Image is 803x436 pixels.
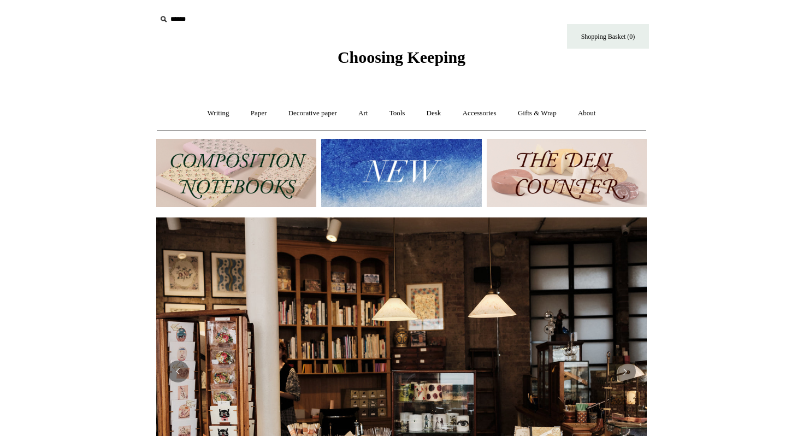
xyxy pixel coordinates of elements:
[567,24,649,49] a: Shopping Basket (0)
[167,361,189,382] button: Previous
[338,48,465,66] span: Choosing Keeping
[321,139,481,207] img: New.jpg__PID:f73bdf93-380a-4a35-bcfe-7823039498e1
[568,99,606,128] a: About
[380,99,415,128] a: Tools
[241,99,277,128] a: Paper
[453,99,506,128] a: Accessories
[279,99,347,128] a: Decorative paper
[338,57,465,64] a: Choosing Keeping
[198,99,239,128] a: Writing
[614,361,636,382] button: Next
[156,139,316,207] img: 202302 Composition ledgers.jpg__PID:69722ee6-fa44-49dd-a067-31375e5d54ec
[508,99,566,128] a: Gifts & Wrap
[487,139,647,207] img: The Deli Counter
[349,99,377,128] a: Art
[417,99,451,128] a: Desk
